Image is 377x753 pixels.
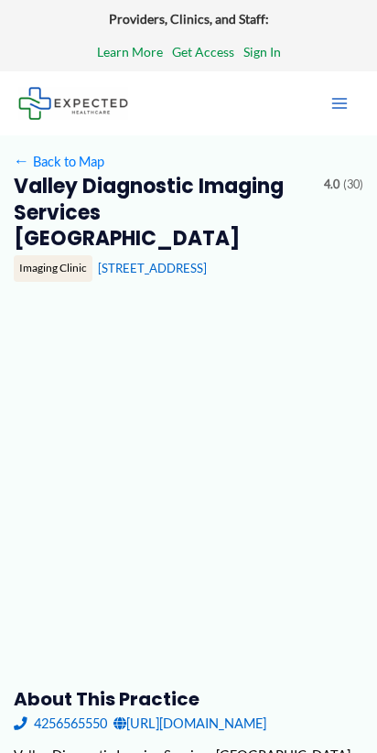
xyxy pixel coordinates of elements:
div: Imaging Clinic [14,255,92,281]
a: Learn More [97,40,163,64]
button: Main menu toggle [320,84,359,123]
h3: About this practice [14,687,364,711]
span: ← [14,153,30,169]
a: Sign In [243,40,281,64]
span: 4.0 [324,174,339,196]
a: ←Back to Map [14,149,104,174]
a: 4256565550 [14,711,107,736]
a: [URL][DOMAIN_NAME] [113,711,266,736]
span: (30) [343,174,363,196]
h2: Valley Diagnostic Imaging Services [GEOGRAPHIC_DATA] [14,174,311,252]
strong: Providers, Clinics, and Staff: [109,11,269,27]
img: Expected Healthcare Logo - side, dark font, small [18,87,128,119]
a: Get Access [172,40,234,64]
a: [STREET_ADDRESS] [98,261,207,275]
